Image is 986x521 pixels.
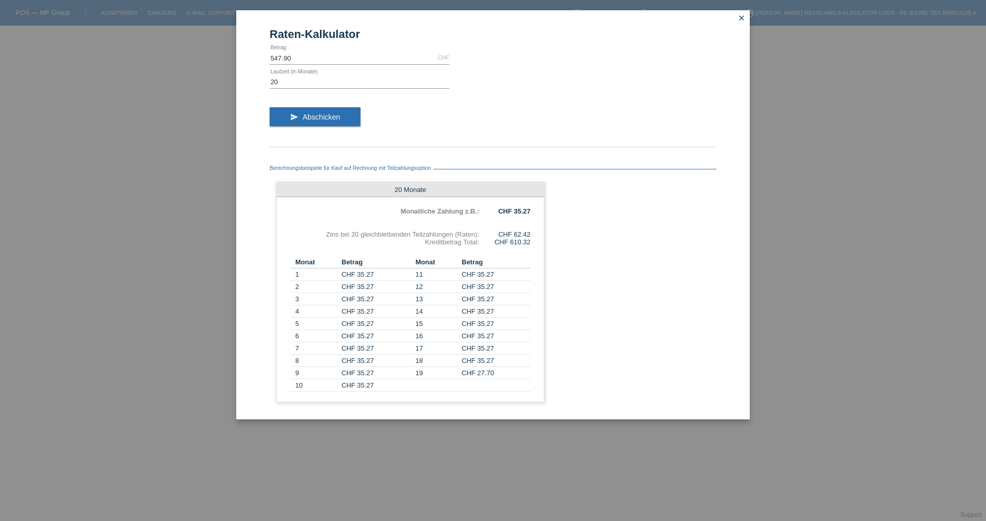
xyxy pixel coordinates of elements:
[342,367,410,379] td: CHF 35.27
[290,293,342,305] td: 3
[270,28,716,41] h1: Raten-Kalkulator
[462,355,530,367] td: CHF 35.27
[290,268,342,281] td: 1
[462,293,530,305] td: CHF 35.27
[410,355,462,367] td: 18
[737,14,746,22] i: close
[290,281,342,293] td: 2
[410,293,462,305] td: 13
[290,367,342,379] td: 9
[479,238,530,246] div: CHF 610.32
[342,256,410,268] th: Betrag
[342,355,410,367] td: CHF 35.27
[462,330,530,342] td: CHF 35.27
[438,54,449,61] div: CHF
[342,342,410,355] td: CHF 35.27
[735,13,748,25] a: close
[290,355,342,367] td: 8
[270,165,433,171] span: Berechnungsbeispiele für Kauf auf Rechnung mit Teilzahlungsoption
[410,330,462,342] td: 16
[290,230,479,238] div: Zins bei 20 gleichbleibenden Teilzahlungen (Raten):
[270,107,361,127] button: send Abschicken
[498,207,530,215] b: CHF 35.27
[342,293,410,305] td: CHF 35.27
[462,281,530,293] td: CHF 35.27
[462,342,530,355] td: CHF 35.27
[410,281,462,293] td: 12
[410,268,462,281] td: 11
[401,207,479,215] b: Monatliche Zahlung z.B.:
[410,342,462,355] td: 17
[410,367,462,379] td: 19
[290,238,479,246] div: Kreditbetrag Total:
[290,342,342,355] td: 7
[290,256,342,268] th: Monat
[462,367,530,379] td: CHF 27.70
[462,318,530,330] td: CHF 35.27
[277,183,544,197] div: 20 Monate
[410,318,462,330] td: 15
[479,230,530,238] div: CHF 62.42
[462,305,530,318] td: CHF 35.27
[342,379,410,392] td: CHF 35.27
[302,113,340,121] span: Abschicken
[342,281,410,293] td: CHF 35.27
[290,330,342,342] td: 6
[290,305,342,318] td: 4
[342,318,410,330] td: CHF 35.27
[410,256,462,268] th: Monat
[342,305,410,318] td: CHF 35.27
[410,305,462,318] td: 14
[342,268,410,281] td: CHF 35.27
[290,318,342,330] td: 5
[342,330,410,342] td: CHF 35.27
[290,113,298,121] i: send
[290,379,342,392] td: 10
[462,256,530,268] th: Betrag
[462,268,530,281] td: CHF 35.27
